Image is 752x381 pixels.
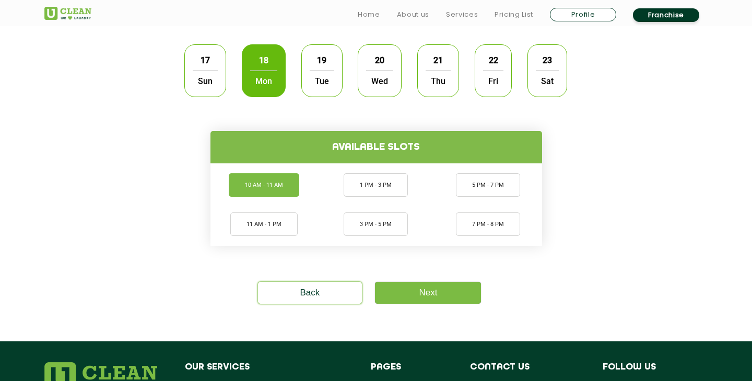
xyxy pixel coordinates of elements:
a: Home [358,8,380,21]
span: 23 [537,50,557,70]
li: 1 PM - 3 PM [344,173,408,197]
span: Wed [366,70,393,91]
span: 17 [195,50,215,70]
a: Franchise [633,8,699,22]
a: Next [375,282,481,304]
a: Services [446,8,478,21]
a: Profile [550,8,616,21]
img: UClean Laundry and Dry Cleaning [44,7,91,20]
li: 11 AM - 1 PM [230,212,298,236]
span: Fri [483,70,503,91]
li: 7 PM - 8 PM [456,212,520,236]
a: Pricing List [495,8,533,21]
a: Back [258,282,362,304]
span: 19 [312,50,332,70]
li: 5 PM - 7 PM [456,173,520,197]
a: About us [397,8,429,21]
span: 20 [370,50,390,70]
span: Sat [536,70,559,91]
li: 10 AM - 11 AM [229,173,299,197]
h4: Available slots [210,131,542,163]
li: 3 PM - 5 PM [344,212,408,236]
span: 21 [428,50,448,70]
span: Tue [310,70,334,91]
span: Mon [250,70,277,91]
span: Sun [193,70,218,91]
span: Thu [426,70,451,91]
span: 18 [254,50,274,70]
span: 22 [484,50,503,70]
